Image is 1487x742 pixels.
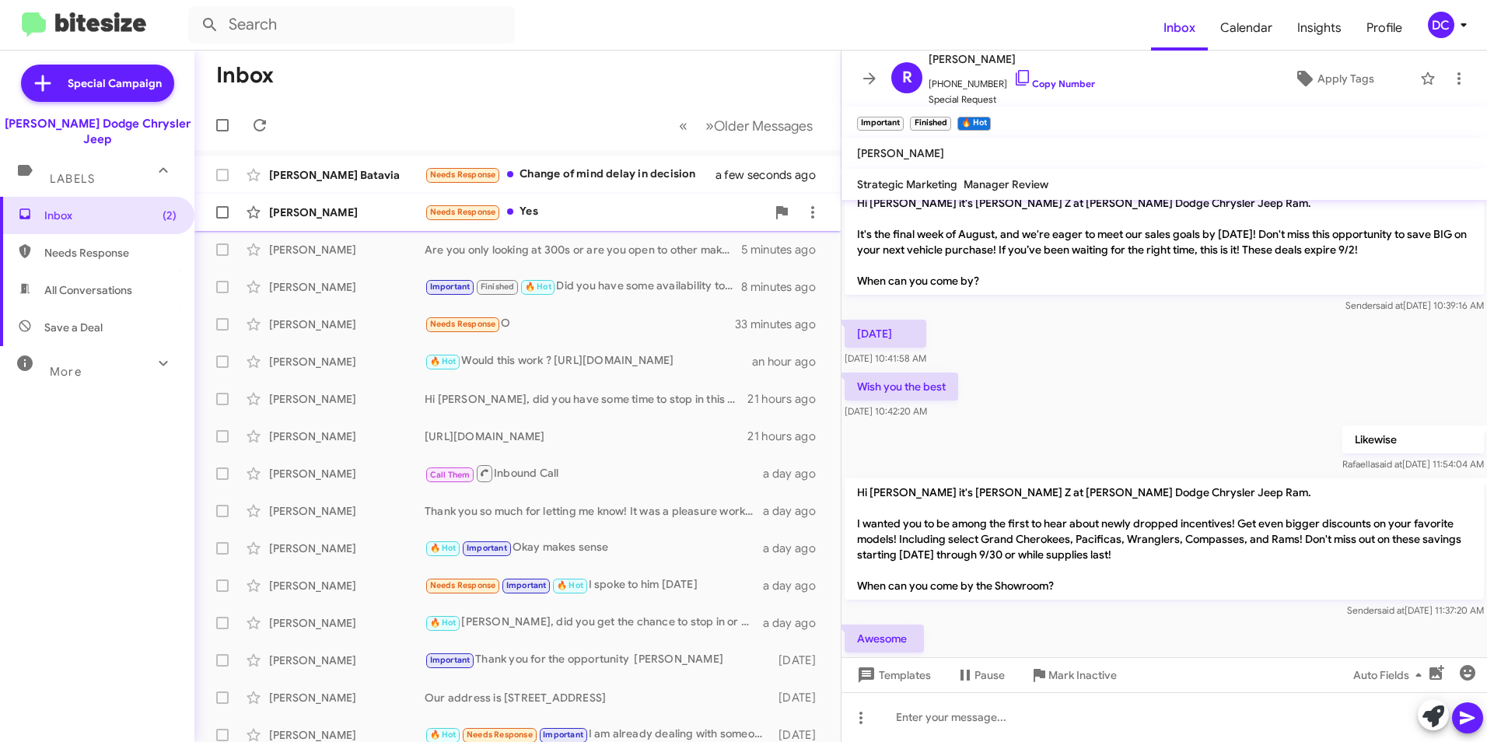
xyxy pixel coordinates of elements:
span: Templates [854,661,931,689]
span: Special Campaign [68,75,162,91]
span: [PERSON_NAME] [857,146,944,160]
span: Special Request [929,92,1095,107]
div: Change of mind delay in decision [425,166,735,184]
span: Important [543,730,583,740]
span: Apply Tags [1317,65,1374,93]
div: Thank you for the opportunity [PERSON_NAME] [425,651,771,669]
div: [PERSON_NAME] Batavia [269,167,425,183]
span: All Conversations [44,282,132,298]
span: 🔥 Hot [430,356,457,366]
p: Hi [PERSON_NAME] it's [PERSON_NAME] Z at [PERSON_NAME] Dodge Chrysler Jeep Ram. It's the final we... [845,189,1484,295]
div: [DATE] [771,690,828,705]
div: [DATE] [771,653,828,668]
div: [PERSON_NAME] [269,690,425,705]
span: Older Messages [714,117,813,135]
span: Strategic Marketing [857,177,957,191]
input: Search [188,6,515,44]
span: More [50,365,82,379]
a: Calendar [1208,5,1285,51]
div: an hour ago [752,354,828,369]
div: O [425,315,735,333]
span: [DATE] 10:41:58 AM [845,352,926,364]
span: Important [430,655,471,665]
a: Copy Number [1013,78,1095,89]
div: [PERSON_NAME] [269,279,425,295]
div: a day ago [763,615,828,631]
p: [DATE] [845,320,926,348]
span: Mark Inactive [1048,661,1117,689]
span: Manager Review [964,177,1048,191]
div: Hi [PERSON_NAME], did you have some time to stop in this weekend? [425,391,747,407]
span: 🔥 Hot [430,730,457,740]
span: Needs Response [467,730,533,740]
div: [PERSON_NAME] [269,541,425,556]
span: 🔥 Hot [430,543,457,553]
h1: Inbox [216,63,274,88]
div: [PERSON_NAME] [269,615,425,631]
button: Next [696,110,822,142]
p: Likewise [1342,425,1484,453]
a: Inbox [1151,5,1208,51]
div: 21 hours ago [747,391,828,407]
div: 33 minutes ago [735,317,828,332]
span: Important [467,543,507,553]
div: a day ago [763,578,828,593]
span: Call Them [430,470,471,480]
span: Sender [DATE] 11:37:20 AM [1347,604,1484,616]
span: (2) [163,208,177,223]
div: [PERSON_NAME] [269,578,425,593]
span: said at [1375,458,1402,470]
div: a few seconds ago [735,167,828,183]
div: Did you have some availability to stop in [DATE]? [425,278,741,296]
div: a day ago [763,541,828,556]
button: Templates [841,661,943,689]
div: [PERSON_NAME] [269,391,425,407]
span: » [705,116,714,135]
div: Yes [425,203,766,221]
div: Our address is [STREET_ADDRESS] [425,690,771,705]
span: Labels [50,172,95,186]
div: 21 hours ago [747,429,828,444]
a: Special Campaign [21,65,174,102]
span: Auto Fields [1353,661,1428,689]
span: Pause [974,661,1005,689]
div: Inbound Call [425,464,763,483]
span: said at [1376,299,1403,311]
span: Needs Response [44,245,177,261]
button: Auto Fields [1341,661,1440,689]
span: R [902,65,912,90]
div: Would this work ? [URL][DOMAIN_NAME] [425,352,752,370]
div: [PERSON_NAME] [269,317,425,332]
a: Profile [1354,5,1415,51]
p: Hi [PERSON_NAME] it's [PERSON_NAME] Z at [PERSON_NAME] Dodge Chrysler Jeep Ram. I wanted you to b... [845,478,1484,600]
span: Save a Deal [44,320,103,335]
div: [URL][DOMAIN_NAME] [425,429,747,444]
button: Apply Tags [1254,65,1412,93]
a: Insights [1285,5,1354,51]
span: Needs Response [430,319,496,329]
div: DC [1428,12,1454,38]
span: said at [1377,604,1405,616]
nav: Page navigation example [670,110,822,142]
div: [PERSON_NAME] [269,242,425,257]
div: [PERSON_NAME] [269,429,425,444]
span: [DATE] 10:42:20 AM [845,405,927,417]
span: Important [430,282,471,292]
span: Needs Response [430,207,496,217]
span: Needs Response [430,580,496,590]
span: Rafaella [DATE] 11:54:04 AM [1342,458,1484,470]
span: [PERSON_NAME] [929,50,1095,68]
div: a day ago [763,503,828,519]
button: Previous [670,110,697,142]
p: Wish you the best [845,373,958,401]
div: 5 minutes ago [741,242,828,257]
small: Finished [910,117,950,131]
button: DC [1415,12,1470,38]
div: Okay makes sense [425,539,763,557]
span: Finished [481,282,515,292]
div: [PERSON_NAME] [269,503,425,519]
